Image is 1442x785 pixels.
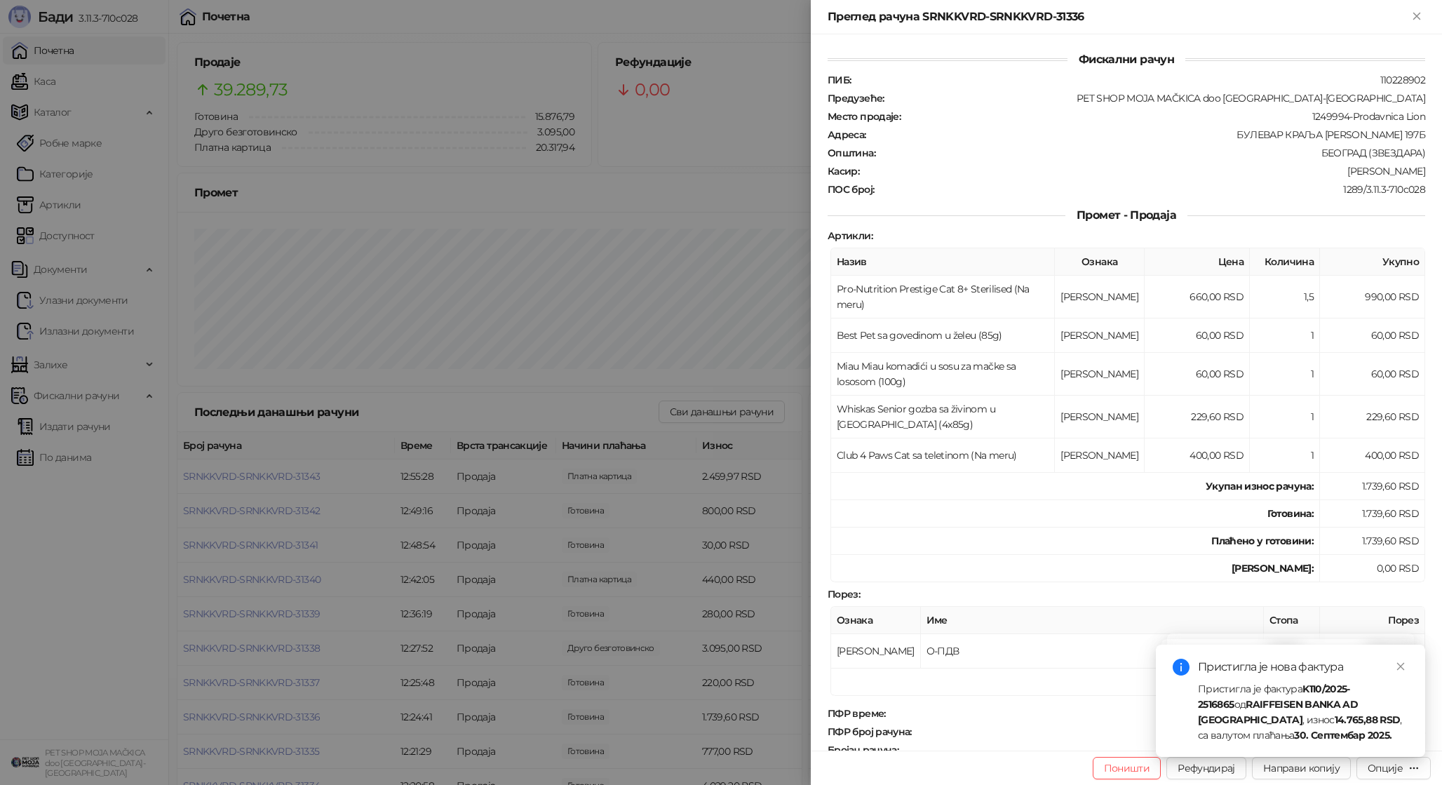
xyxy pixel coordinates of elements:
[828,110,901,123] strong: Место продаје :
[1198,681,1408,743] div: Пристигла је фактура од , износ , са валутом плаћања
[828,707,886,720] strong: ПФР време :
[1250,396,1320,438] td: 1
[1294,729,1392,742] strong: 30. Септембар 2025.
[1264,607,1320,634] th: Стопа
[828,74,851,86] strong: ПИБ :
[1320,353,1425,396] td: 60,00 RSD
[1320,276,1425,318] td: 990,00 RSD
[828,588,860,601] strong: Порез :
[828,147,875,159] strong: Општина :
[1320,528,1425,555] td: 1.739,60 RSD
[877,147,1427,159] div: БЕОГРАД (ЗВЕЗДАРА)
[1055,353,1145,396] td: [PERSON_NAME]
[902,110,1427,123] div: 1249994-Prodavnica Lion
[886,92,1427,105] div: PET SHOP MOJA MAČKICA doo [GEOGRAPHIC_DATA]-[GEOGRAPHIC_DATA]
[1408,8,1425,25] button: Close
[831,396,1055,438] td: Whiskas Senior gozba sa živinom u [GEOGRAPHIC_DATA] (4x85g)
[1252,757,1351,779] button: Направи копију
[875,183,1427,196] div: 1289/3.11.3-710c028
[1145,396,1250,438] td: 229,60 RSD
[1356,757,1431,779] button: Опције
[831,318,1055,353] td: Best Pet sa govedinom u želeu (85g)
[1250,438,1320,473] td: 1
[1320,473,1425,500] td: 1.739,60 RSD
[828,229,872,242] strong: Артикли :
[1232,562,1314,575] strong: [PERSON_NAME]:
[1320,318,1425,353] td: 60,00 RSD
[1206,480,1314,492] strong: Укупан износ рачуна :
[831,248,1055,276] th: Назив
[1211,535,1314,547] strong: Плаћено у готовини:
[921,634,1264,669] td: О-ПДВ
[831,438,1055,473] td: Club 4 Paws Cat sa teletinom (Na meru)
[1065,208,1187,222] span: Промет - Продаја
[1267,507,1314,520] strong: Готовина :
[828,92,884,105] strong: Предузеће :
[1320,396,1425,438] td: 229,60 RSD
[852,74,1427,86] div: 110228902
[1055,276,1145,318] td: [PERSON_NAME]
[1067,53,1185,66] span: Фискални рачун
[861,165,1427,177] div: [PERSON_NAME]
[831,634,921,669] td: [PERSON_NAME]
[1055,438,1145,473] td: [PERSON_NAME]
[1198,698,1358,726] strong: RAIFFEISEN BANKA AD [GEOGRAPHIC_DATA]
[1093,757,1161,779] button: Поништи
[828,183,874,196] strong: ПОС број :
[828,744,898,756] strong: Бројач рачуна :
[868,128,1427,141] div: БУЛЕВАР КРАЉА [PERSON_NAME] 197Б
[1166,757,1246,779] button: Рефундирај
[1198,659,1408,676] div: Пристигла је нова фактура
[831,353,1055,396] td: Miau Miau komadići u sosu za mačke sa lososom (100g)
[1368,762,1403,774] div: Опције
[1145,353,1250,396] td: 60,00 RSD
[1393,659,1408,674] a: Close
[900,744,1427,756] div: 31138/31336ПП
[1335,713,1401,726] strong: 14.765,88 RSD
[887,707,1427,720] div: [DATE] 12:24:41
[1055,248,1145,276] th: Ознака
[1320,500,1425,528] td: 1.739,60 RSD
[831,607,921,634] th: Ознака
[1250,318,1320,353] td: 1
[1173,659,1190,676] span: info-circle
[1145,318,1250,353] td: 60,00 RSD
[1145,438,1250,473] td: 400,00 RSD
[1145,276,1250,318] td: 660,00 RSD
[1263,762,1340,774] span: Направи копију
[1145,248,1250,276] th: Цена
[921,607,1264,634] th: Име
[1320,555,1425,582] td: 0,00 RSD
[1055,396,1145,438] td: [PERSON_NAME]
[1250,248,1320,276] th: Количина
[1250,353,1320,396] td: 1
[1396,662,1406,671] span: close
[828,128,866,141] strong: Адреса :
[1198,683,1350,711] strong: K110/2025-2516865
[913,725,1427,738] div: SRNKKVRD-SRNKKVRD-31336
[1320,607,1425,634] th: Порез
[1250,276,1320,318] td: 1,5
[828,165,859,177] strong: Касир :
[1320,438,1425,473] td: 400,00 RSD
[1320,248,1425,276] th: Укупно
[831,276,1055,318] td: Pro-Nutrition Prestige Cat 8+ Sterilised (Na meru)
[828,725,912,738] strong: ПФР број рачуна :
[828,8,1408,25] div: Преглед рачуна SRNKKVRD-SRNKKVRD-31336
[1055,318,1145,353] td: [PERSON_NAME]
